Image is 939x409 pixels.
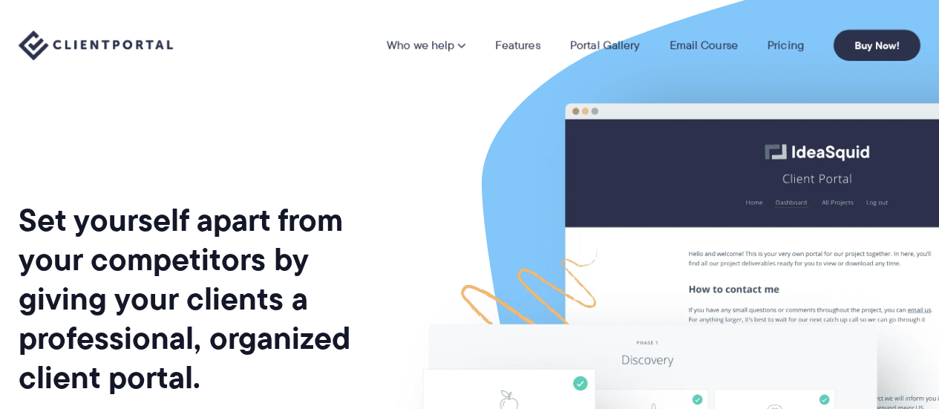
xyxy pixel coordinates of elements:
[768,39,804,51] a: Pricing
[387,39,465,51] a: Who we help
[670,39,738,51] a: Email Course
[495,39,540,51] a: Features
[570,39,640,51] a: Portal Gallery
[834,30,920,61] a: Buy Now!
[19,200,379,397] h1: Set yourself apart from your competitors by giving your clients a professional, organized client ...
